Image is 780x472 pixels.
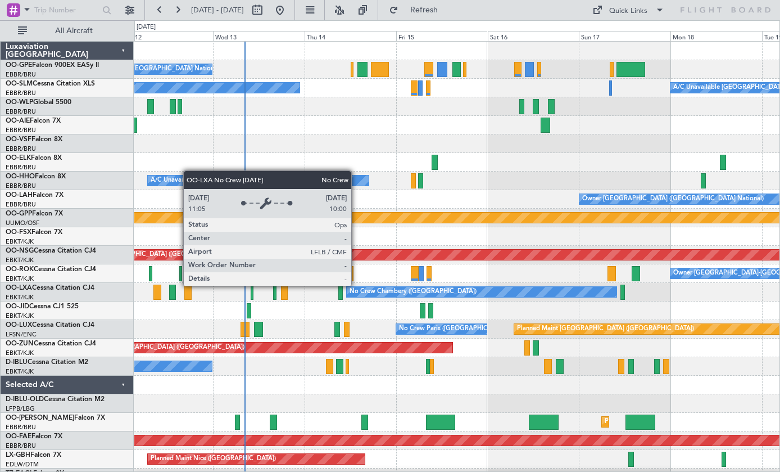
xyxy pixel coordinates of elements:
a: OO-NSGCessna Citation CJ4 [6,248,96,254]
div: Planned Maint Nice ([GEOGRAPHIC_DATA]) [151,451,276,467]
a: LX-GBHFalcon 7X [6,452,61,458]
a: OO-GPPFalcon 7X [6,210,63,217]
a: OO-JIDCessna CJ1 525 [6,303,79,310]
a: EBBR/BRU [6,107,36,116]
a: LFSN/ENC [6,330,37,339]
div: Fri 15 [396,31,488,41]
a: OO-LXACessna Citation CJ4 [6,285,94,291]
div: Wed 13 [213,31,305,41]
a: OO-VSFFalcon 8X [6,136,62,143]
div: Thu 14 [305,31,396,41]
a: D-IBLUCessna Citation M2 [6,359,88,366]
span: OO-SLM [6,80,33,87]
a: EBBR/BRU [6,145,36,153]
input: Trip Number [34,2,99,19]
span: OO-HHO [6,173,35,180]
a: EBBR/BRU [6,423,36,431]
a: EBBR/BRU [6,182,36,190]
a: EBKT/KJK [6,312,34,320]
span: OO-NSG [6,248,34,254]
a: OO-[PERSON_NAME]Falcon 7X [6,415,105,421]
a: EBBR/BRU [6,442,36,450]
span: OO-LUX [6,322,32,329]
div: Unplanned Maint [GEOGRAPHIC_DATA]-[GEOGRAPHIC_DATA] [189,265,370,282]
div: Planned Maint [GEOGRAPHIC_DATA] ([GEOGRAPHIC_DATA]) [60,246,237,263]
span: LX-GBH [6,452,30,458]
a: EBBR/BRU [6,163,36,172]
span: OO-AIE [6,118,30,124]
a: OO-WLPGlobal 5500 [6,99,71,106]
a: EBBR/BRU [6,126,36,134]
span: OO-ROK [6,266,34,273]
span: OO-GPE [6,62,32,69]
span: [DATE] - [DATE] [191,5,244,15]
span: All Aircraft [29,27,119,35]
a: EDLW/DTM [6,460,39,469]
a: EBKT/KJK [6,237,34,246]
span: OO-FSX [6,229,31,236]
span: Refresh [401,6,448,14]
div: Mon 18 [670,31,762,41]
div: Unplanned Maint [GEOGRAPHIC_DATA] ([GEOGRAPHIC_DATA]) [60,339,244,356]
a: OO-SLMCessna Citation XLS [6,80,95,87]
div: Owner [GEOGRAPHIC_DATA] ([GEOGRAPHIC_DATA] National) [582,191,764,208]
a: OO-FSXFalcon 7X [6,229,62,236]
a: EBKT/KJK [6,293,34,302]
a: EBKT/KJK [6,256,34,264]
a: D-IBLU-OLDCessna Citation M2 [6,396,105,403]
button: Refresh [384,1,451,19]
span: OO-JID [6,303,29,310]
a: OO-FAEFalcon 7X [6,433,62,440]
a: OO-HHOFalcon 8X [6,173,66,180]
a: EBKT/KJK [6,367,34,376]
button: All Aircraft [12,22,122,40]
span: OO-VSF [6,136,31,143]
a: EBBR/BRU [6,70,36,79]
a: OO-ZUNCessna Citation CJ4 [6,340,96,347]
a: OO-LAHFalcon 7X [6,192,64,199]
span: OO-ZUN [6,340,34,347]
span: OO-[PERSON_NAME] [6,415,74,421]
div: Planned Maint [GEOGRAPHIC_DATA] ([GEOGRAPHIC_DATA]) [517,321,694,338]
div: Sun 17 [579,31,670,41]
button: Quick Links [587,1,670,19]
a: EBKT/KJK [6,275,34,283]
div: A/C Unavailable Geneva (Cointrin) [151,172,249,189]
a: OO-LUXCessna Citation CJ4 [6,322,94,329]
div: Sat 16 [488,31,579,41]
div: Tue 12 [121,31,213,41]
a: LFPB/LBG [6,404,35,413]
div: No Crew Chambery ([GEOGRAPHIC_DATA]) [350,284,477,300]
span: OO-LXA [6,285,32,291]
span: OO-WLP [6,99,33,106]
a: EBKT/KJK [6,349,34,357]
span: OO-LAH [6,192,33,199]
div: [DATE] [137,23,156,32]
span: OO-ELK [6,155,31,161]
span: D-IBLU [6,359,28,366]
span: OO-GPP [6,210,32,217]
a: OO-GPEFalcon 900EX EASy II [6,62,99,69]
a: OO-ROKCessna Citation CJ4 [6,266,96,273]
div: Quick Links [609,6,647,17]
span: D-IBLU-OLD [6,396,44,403]
a: EBBR/BRU [6,89,36,97]
a: EBBR/BRU [6,200,36,209]
div: No Crew Paris ([GEOGRAPHIC_DATA]) [399,321,510,338]
a: UUMO/OSF [6,219,39,227]
a: OO-AIEFalcon 7X [6,118,61,124]
a: OO-ELKFalcon 8X [6,155,62,161]
span: OO-FAE [6,433,31,440]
